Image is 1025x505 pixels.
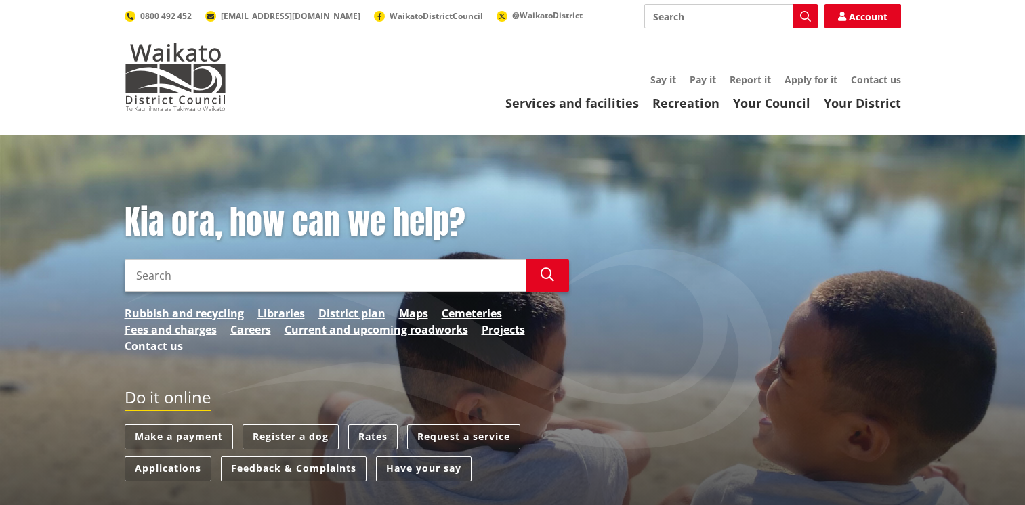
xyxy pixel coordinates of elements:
[442,305,502,322] a: Cemeteries
[125,322,217,338] a: Fees and charges
[644,4,818,28] input: Search input
[318,305,385,322] a: District plan
[125,203,569,242] h1: Kia ora, how can we help?
[374,10,483,22] a: WaikatoDistrictCouncil
[730,73,771,86] a: Report it
[125,338,183,354] a: Contact us
[205,10,360,22] a: [EMAIL_ADDRESS][DOMAIN_NAME]
[125,388,211,412] h2: Do it online
[348,424,398,449] a: Rates
[125,305,244,322] a: Rubbish and recycling
[650,73,676,86] a: Say it
[125,456,211,481] a: Applications
[733,95,810,111] a: Your Council
[125,43,226,111] img: Waikato District Council - Te Kaunihera aa Takiwaa o Waikato
[125,10,192,22] a: 0800 492 452
[376,456,472,481] a: Have your say
[285,322,468,338] a: Current and upcoming roadworks
[257,305,305,322] a: Libraries
[390,10,483,22] span: WaikatoDistrictCouncil
[512,9,583,21] span: @WaikatoDistrict
[230,322,271,338] a: Careers
[690,73,716,86] a: Pay it
[824,4,901,28] a: Account
[851,73,901,86] a: Contact us
[125,424,233,449] a: Make a payment
[243,424,339,449] a: Register a dog
[497,9,583,21] a: @WaikatoDistrict
[399,305,428,322] a: Maps
[221,456,367,481] a: Feedback & Complaints
[140,10,192,22] span: 0800 492 452
[221,10,360,22] span: [EMAIL_ADDRESS][DOMAIN_NAME]
[652,95,719,111] a: Recreation
[785,73,837,86] a: Apply for it
[505,95,639,111] a: Services and facilities
[482,322,525,338] a: Projects
[824,95,901,111] a: Your District
[407,424,520,449] a: Request a service
[125,259,526,292] input: Search input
